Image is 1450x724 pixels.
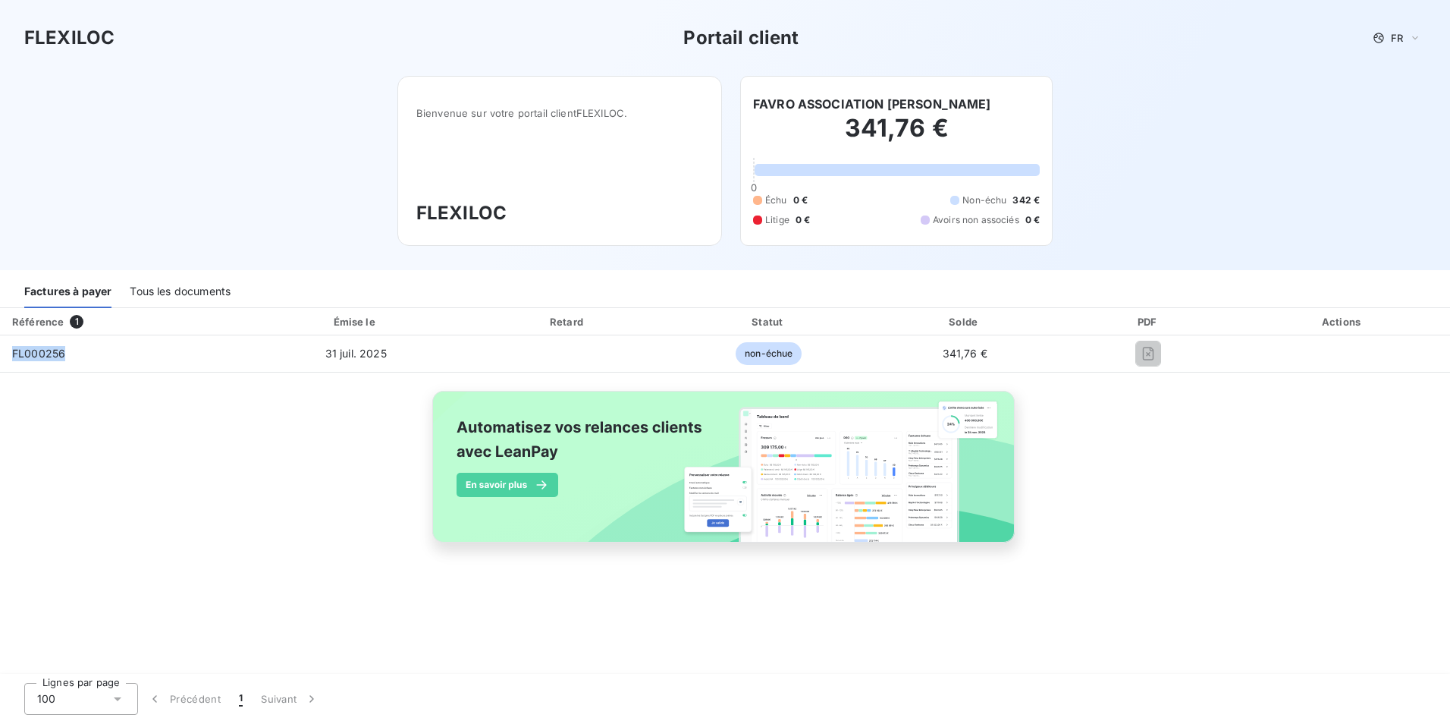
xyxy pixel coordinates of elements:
[416,107,703,119] span: Bienvenue sur votre portail client FLEXILOC .
[871,314,1059,329] div: Solde
[419,382,1031,568] img: banner
[933,213,1019,227] span: Avoirs non associés
[765,194,787,207] span: Échu
[736,342,802,365] span: non-échue
[12,347,65,360] span: FL000256
[1065,314,1232,329] div: PDF
[962,194,1006,207] span: Non-échu
[469,314,667,329] div: Retard
[1012,194,1040,207] span: 342 €
[753,113,1040,159] h2: 341,76 €
[796,213,810,227] span: 0 €
[24,276,111,308] div: Factures à payer
[673,314,865,329] div: Statut
[416,200,703,227] h3: FLEXILOC
[751,181,757,194] span: 0
[1391,32,1403,44] span: FR
[1025,213,1040,227] span: 0 €
[793,194,808,207] span: 0 €
[12,316,64,328] div: Référence
[765,213,789,227] span: Litige
[943,347,987,360] span: 341,76 €
[138,683,230,715] button: Précédent
[753,95,991,113] h6: FAVRO ASSOCIATION [PERSON_NAME]
[70,315,83,329] span: 1
[248,314,463,329] div: Émise le
[37,691,55,707] span: 100
[130,276,231,308] div: Tous les documents
[683,24,799,52] h3: Portail client
[230,683,252,715] button: 1
[1238,314,1447,329] div: Actions
[239,691,243,707] span: 1
[252,683,328,715] button: Suivant
[24,24,115,52] h3: FLEXILOC
[325,347,387,360] span: 31 juil. 2025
